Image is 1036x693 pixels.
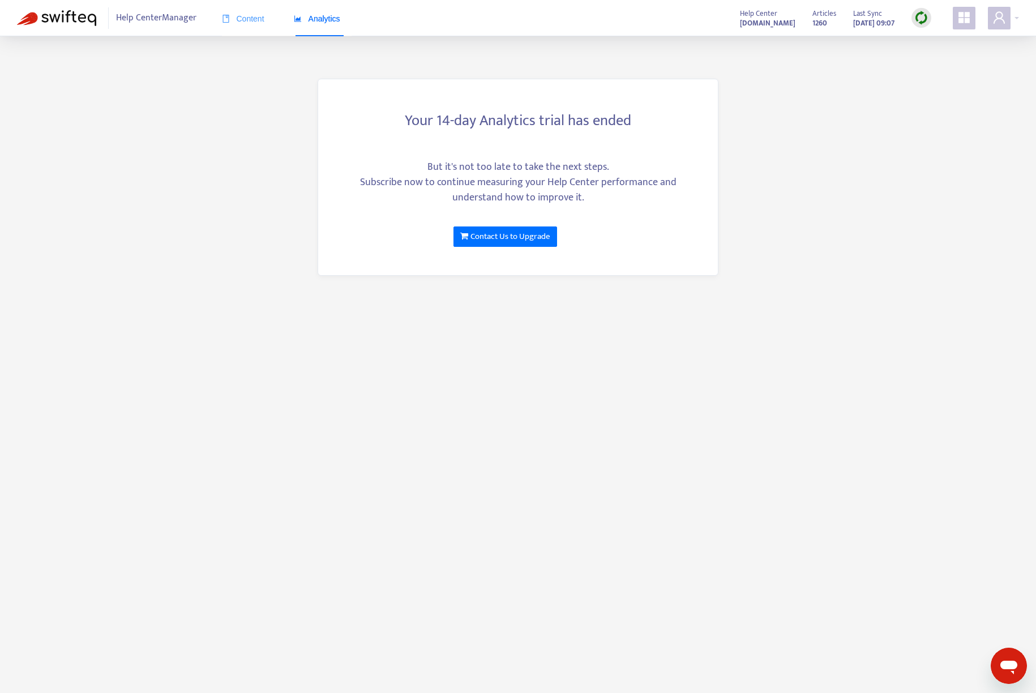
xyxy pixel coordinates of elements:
img: sync.dc5367851b00ba804db3.png [914,11,928,25]
span: book [222,15,230,23]
span: Content [222,14,264,23]
span: area-chart [294,15,302,23]
div: But it's not too late to take the next steps. Subscribe now to continue measuring your Help Cente... [335,160,701,206]
strong: [DOMAIN_NAME] [740,17,795,29]
a: [DOMAIN_NAME] [740,16,795,29]
span: appstore [957,11,971,24]
span: Help Center Manager [116,7,196,29]
a: Contact Us to Upgrade [453,226,557,247]
strong: 1260 [812,17,827,29]
span: Last Sync [853,7,882,20]
img: Swifteq [17,10,96,26]
h3: Your 14-day Analytics trial has ended [335,112,701,130]
span: user [992,11,1006,24]
strong: [DATE] 09:07 [853,17,894,29]
span: Articles [812,7,836,20]
span: Help Center [740,7,777,20]
iframe: Button to launch messaging window [991,648,1027,684]
span: Analytics [294,14,340,23]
